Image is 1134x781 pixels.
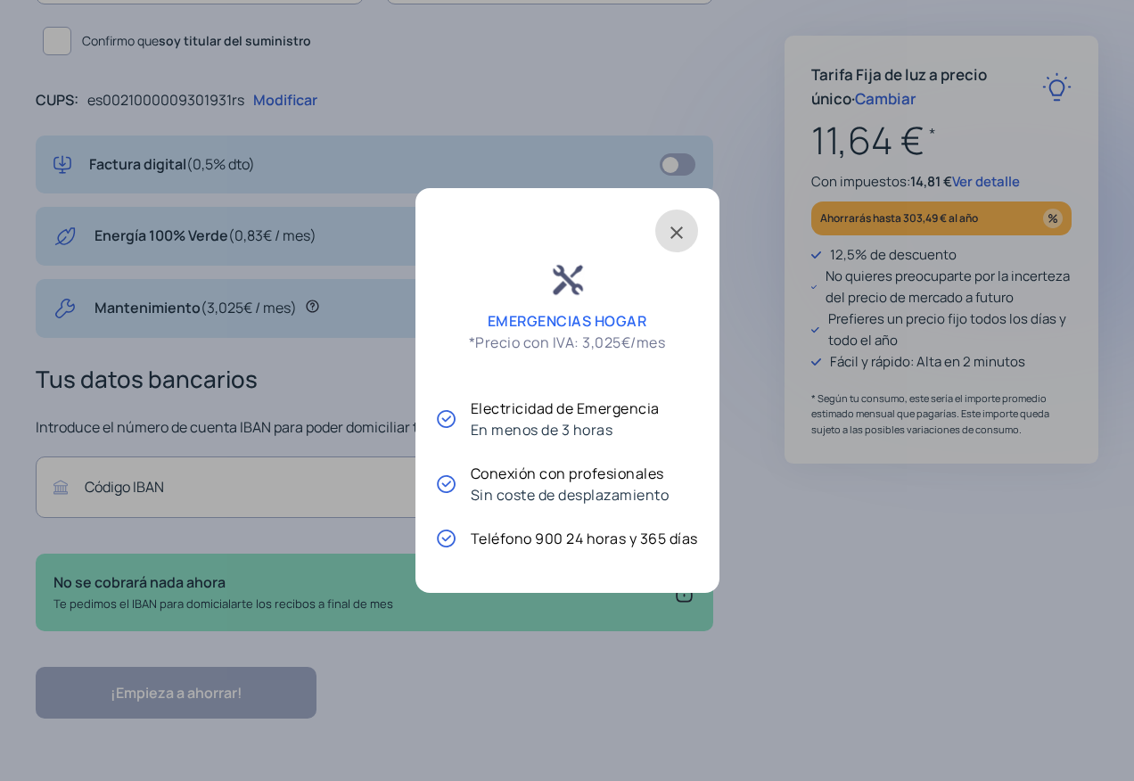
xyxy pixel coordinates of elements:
p: Teléfono 900 24 horas y 365 días [471,528,698,549]
p: Conexión con profesionales [471,463,670,484]
p: EMERGENCIAS HOGAR [488,310,647,332]
img: ico-emergencias-hogar.png [536,252,598,310]
p: Electricidad de Emergencia [471,398,660,419]
span: *Precio con IVA: 3,025€/mes [469,332,666,353]
p: Sin coste de desplazamiento [471,484,670,506]
p: En menos de 3 horas [471,419,660,440]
